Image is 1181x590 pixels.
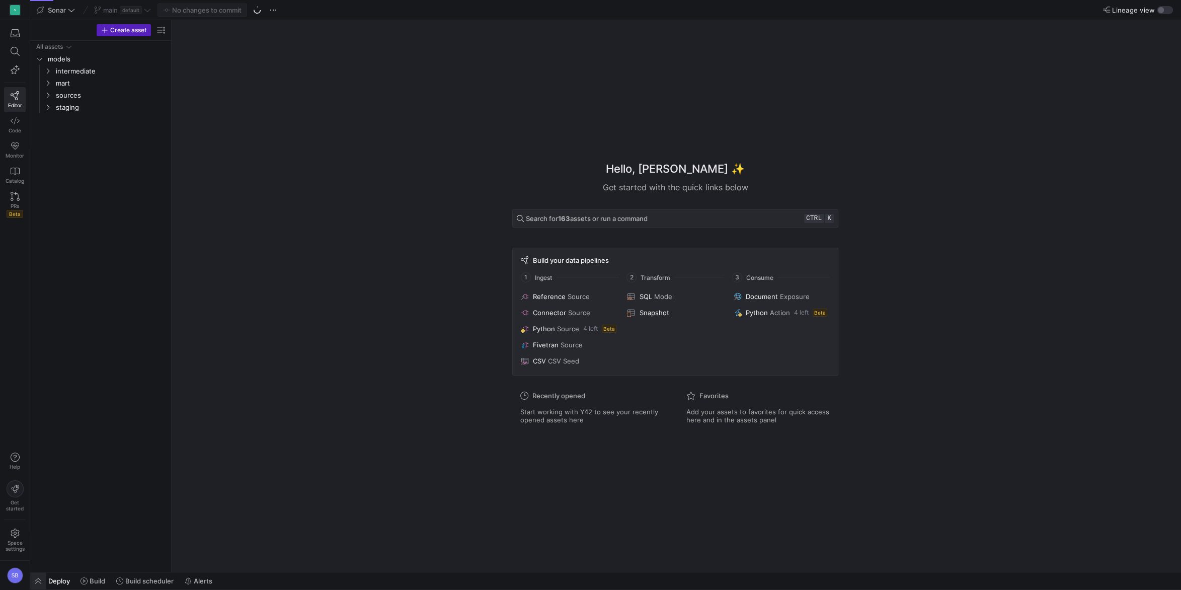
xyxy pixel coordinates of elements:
[4,476,26,515] button: Getstarted
[746,309,768,317] span: Python
[557,325,579,333] span: Source
[9,127,21,133] span: Code
[110,27,146,34] span: Create asset
[4,87,26,112] a: Editor
[794,309,809,316] span: 4 left
[4,2,26,19] a: S
[6,153,24,159] span: Monitor
[568,292,590,301] span: Source
[56,90,166,101] span: sources
[56,65,166,77] span: intermediate
[606,161,745,177] h1: Hello, [PERSON_NAME] ✨
[561,341,583,349] span: Source
[625,290,725,303] button: SQLModel
[533,256,609,264] span: Build your data pipelines
[48,6,66,14] span: Sonar
[11,203,19,209] span: PRs
[180,572,217,589] button: Alerts
[90,577,105,585] span: Build
[519,339,619,351] button: FivetranSource
[804,214,824,223] kbd: ctrl
[7,210,23,218] span: Beta
[4,137,26,163] a: Monitor
[7,567,23,583] div: SB
[625,307,725,319] button: Snapshot
[732,307,832,319] button: PythonAction4 leftBeta
[699,392,729,400] span: Favorites
[6,540,25,552] span: Space settings
[4,448,26,474] button: Help
[519,355,619,367] button: CSVCSV Seed
[548,357,579,365] span: CSV Seed
[4,188,26,222] a: PRsBeta
[602,325,616,333] span: Beta
[34,77,167,89] div: Press SPACE to select this row.
[56,102,166,113] span: staging
[6,499,24,511] span: Get started
[112,572,178,589] button: Build scheduler
[48,577,70,585] span: Deploy
[512,209,838,228] button: Search for163assets or run a commandctrlk
[639,292,652,301] span: SQL
[825,214,834,223] kbd: k
[813,309,827,317] span: Beta
[532,392,585,400] span: Recently opened
[686,408,830,424] span: Add your assets to favorites for quick access here and in the assets panel
[533,357,546,365] span: CSV
[1112,6,1155,14] span: Lineage view
[34,41,167,53] div: Press SPACE to select this row.
[583,325,598,332] span: 4 left
[519,307,619,319] button: ConnectorSource
[4,565,26,586] button: SB
[34,89,167,101] div: Press SPACE to select this row.
[533,309,566,317] span: Connector
[8,102,22,108] span: Editor
[194,577,212,585] span: Alerts
[6,178,24,184] span: Catalog
[533,292,566,301] span: Reference
[56,78,166,89] span: mart
[4,163,26,188] a: Catalog
[654,292,673,301] span: Model
[533,341,559,349] span: Fivetran
[732,290,832,303] button: DocumentExposure
[519,290,619,303] button: ReferenceSource
[9,464,21,470] span: Help
[639,309,669,317] span: Snapshot
[34,53,167,65] div: Press SPACE to select this row.
[10,5,20,15] div: S
[533,325,555,333] span: Python
[770,309,790,317] span: Action
[97,24,151,36] button: Create asset
[34,65,167,77] div: Press SPACE to select this row.
[780,292,810,301] span: Exposure
[558,214,570,223] strong: 163
[512,181,838,193] div: Get started with the quick links below
[746,292,778,301] span: Document
[34,4,77,17] button: Sonar
[34,101,167,113] div: Press SPACE to select this row.
[76,572,110,589] button: Build
[526,214,648,223] span: Search for assets or run a command
[568,309,590,317] span: Source
[36,43,63,50] div: All assets
[125,577,174,585] span: Build scheduler
[520,408,664,424] span: Start working with Y42 to see your recently opened assets here
[48,53,166,65] span: models
[4,112,26,137] a: Code
[4,524,26,556] a: Spacesettings
[519,323,619,335] button: PythonSource4 leftBeta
